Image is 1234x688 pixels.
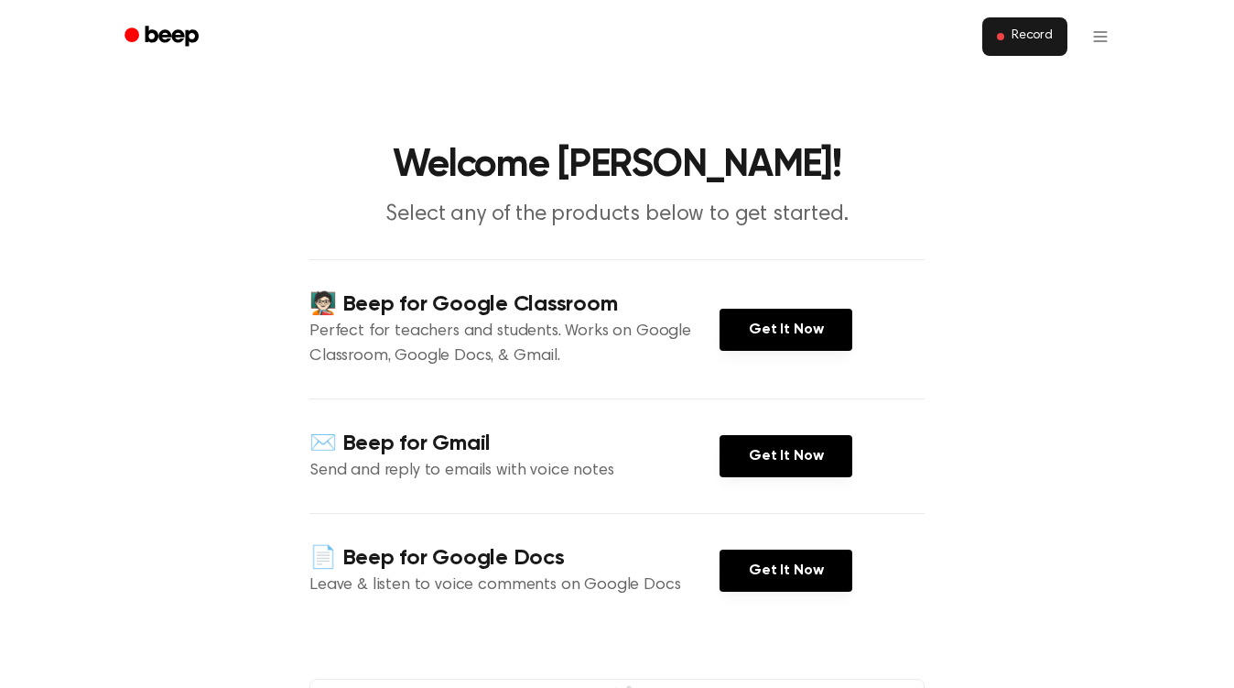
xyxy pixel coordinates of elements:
[112,19,215,55] a: Beep
[265,200,969,230] p: Select any of the products below to get started.
[309,459,720,484] p: Send and reply to emails with voice notes
[982,17,1067,56] button: Record
[309,320,720,369] p: Perfect for teachers and students. Works on Google Classroom, Google Docs, & Gmail.
[720,550,852,592] a: Get It Now
[1078,15,1122,59] button: Open menu
[309,573,720,598] p: Leave & listen to voice comments on Google Docs
[1012,28,1053,45] span: Record
[148,147,1086,185] h1: Welcome [PERSON_NAME]!
[309,429,720,459] h4: ✉️ Beep for Gmail
[720,309,852,351] a: Get It Now
[720,435,852,477] a: Get It Now
[309,543,720,573] h4: 📄 Beep for Google Docs
[309,289,720,320] h4: 🧑🏻‍🏫 Beep for Google Classroom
